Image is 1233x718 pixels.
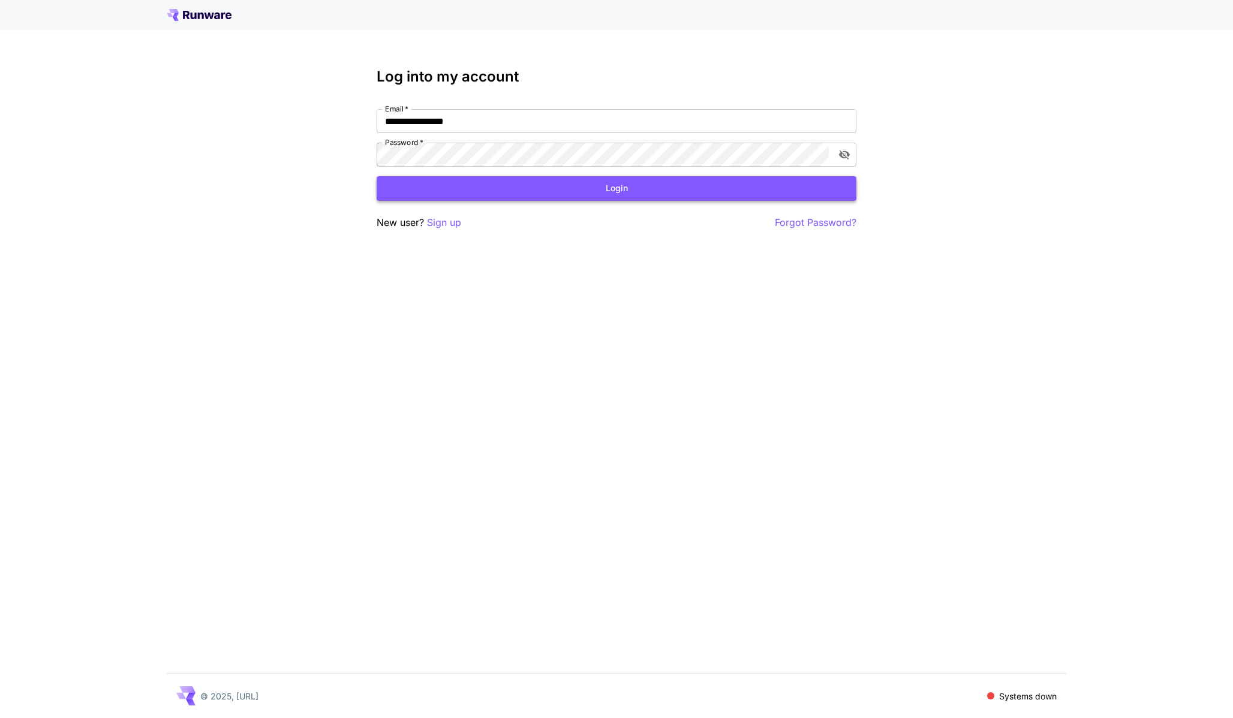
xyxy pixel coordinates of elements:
[834,144,855,165] button: toggle password visibility
[200,690,258,702] p: © 2025, [URL]
[377,176,856,201] button: Login
[385,137,423,147] label: Password
[999,690,1057,702] p: Systems down
[427,215,461,230] button: Sign up
[377,215,461,230] p: New user?
[377,68,856,85] h3: Log into my account
[385,104,408,114] label: Email
[775,215,856,230] button: Forgot Password?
